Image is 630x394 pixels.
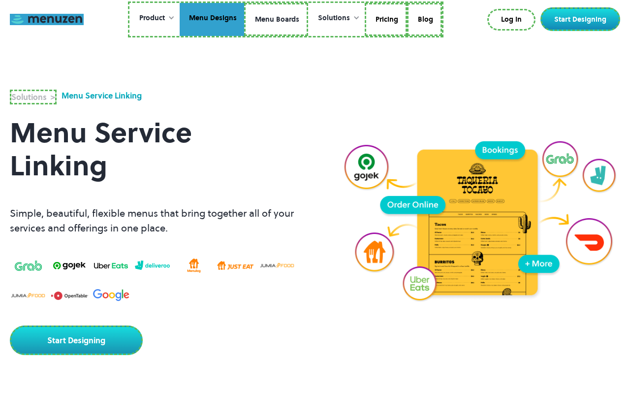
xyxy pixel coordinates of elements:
div: Product [139,13,165,24]
a: Start Designing [540,7,620,31]
a: Start Designing [10,326,143,355]
a: Menu Designs [180,3,244,36]
a: Log In [487,9,535,31]
a: Blog [407,3,442,36]
div: Solutions > [11,91,55,103]
div: Menu Service Linking [62,90,142,104]
div: Product [129,3,180,33]
a: Pricing [365,3,407,36]
p: Simple, beautiful, flexible menus that bring together all of your services and offerings in one p... [10,206,295,235]
div: Solutions [318,13,350,24]
div: Solutions [308,3,365,33]
h1: Menu Service Linking [10,104,295,194]
a: Solutions > [10,90,57,104]
a: Menu Boards [244,3,308,36]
